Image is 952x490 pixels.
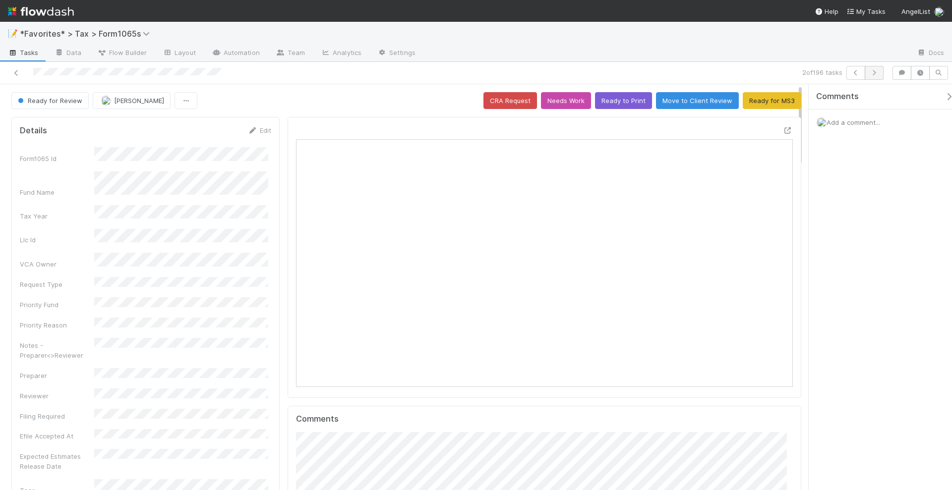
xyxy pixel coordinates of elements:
a: Layout [155,46,204,61]
div: Fund Name [20,187,94,197]
span: AngelList [901,7,930,15]
a: Automation [204,46,268,61]
img: avatar_711f55b7-5a46-40da-996f-bc93b6b86381.png [934,7,944,17]
button: Move to Client Review [656,92,739,109]
span: [PERSON_NAME] [114,97,164,105]
div: Expected Estimates Release Date [20,451,94,471]
div: Efile Accepted At [20,431,94,441]
div: Reviewer [20,391,94,401]
img: avatar_711f55b7-5a46-40da-996f-bc93b6b86381.png [817,117,827,127]
button: [PERSON_NAME] [93,92,171,109]
div: Request Type [20,279,94,289]
div: Form1065 Id [20,154,94,163]
div: Filing Required [20,411,94,421]
button: Ready to Print [595,92,652,109]
h5: Details [20,126,47,136]
a: Edit [248,126,271,134]
div: Llc Id [20,235,94,245]
button: Ready for MS3 [743,92,801,109]
a: Analytics [313,46,369,61]
div: Notes - Preparer<>Reviewer [20,340,94,360]
span: Tasks [8,48,39,57]
button: CRA Request [483,92,537,109]
a: My Tasks [846,6,886,16]
img: logo-inverted-e16ddd16eac7371096b0.svg [8,3,74,20]
div: Priority Fund [20,300,94,310]
a: Team [268,46,313,61]
a: Flow Builder [89,46,155,61]
span: My Tasks [846,7,886,15]
div: VCA Owner [20,259,94,269]
button: Needs Work [541,92,591,109]
a: Settings [369,46,423,61]
div: Priority Reason [20,320,94,330]
button: Ready for Review [11,92,89,109]
h5: Comments [296,414,793,424]
span: Add a comment... [827,118,880,126]
div: Tax Year [20,211,94,221]
span: 📝 [8,29,18,38]
span: Flow Builder [97,48,147,57]
span: 2 of 196 tasks [802,67,842,77]
a: Data [47,46,89,61]
span: Ready for Review [16,97,82,105]
img: avatar_cfa6ccaa-c7d9-46b3-b608-2ec56ecf97ad.png [101,96,111,106]
a: Docs [909,46,952,61]
div: Preparer [20,371,94,381]
div: Help [815,6,838,16]
span: *Favorites* > Tax > Form1065s [20,29,155,39]
span: Comments [816,92,859,102]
